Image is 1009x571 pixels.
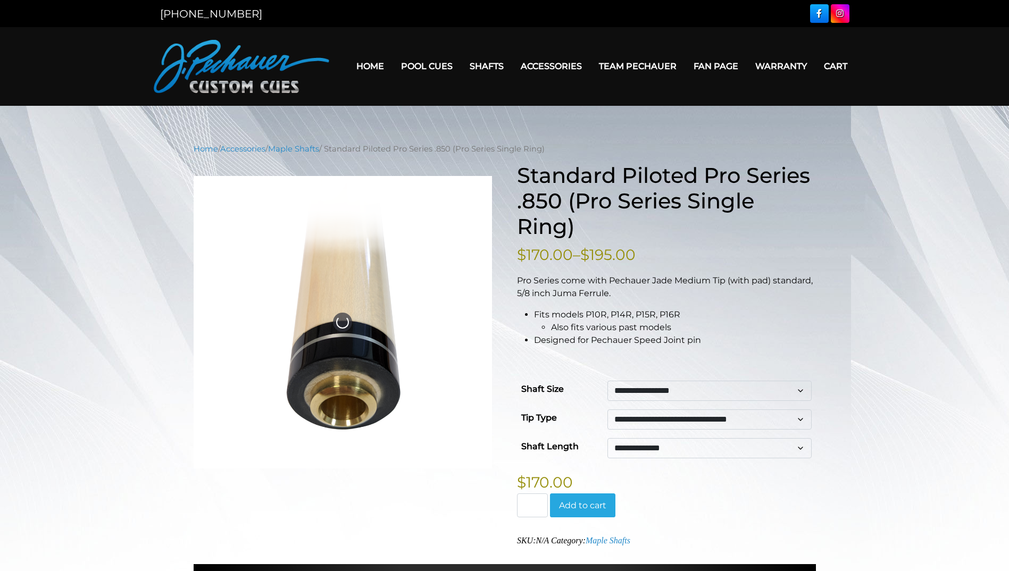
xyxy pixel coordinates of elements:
li: Fits models P10R, P14R, P15R, P16R [534,308,816,334]
a: Fan Page [685,53,747,80]
img: Standard Piloted Pro Series .850 [194,176,493,468]
a: Shafts [461,53,512,80]
p: – [517,243,816,266]
a: 3 [194,176,493,468]
li: Designed for Pechauer Speed Joint pin [534,334,816,347]
label: Shaft Size [521,381,564,398]
a: Home [194,144,218,154]
a: Warranty [747,53,815,80]
img: Pechauer Custom Cues [154,40,329,93]
span: $ [517,246,526,264]
span: SKU: [517,536,549,545]
span: $ [580,246,589,264]
a: [PHONE_NUMBER] [160,7,262,20]
bdi: 195.00 [580,246,636,264]
span: $ [517,473,526,491]
label: Shaft Length [521,438,579,455]
nav: Breadcrumb [194,143,816,155]
a: Accessories [220,144,265,154]
label: Tip Type [521,409,557,426]
a: Accessories [512,53,590,80]
a: Maple Shafts [268,144,319,154]
p: Pro Series come with Pechauer Jade Medium Tip (with pad) standard, 5/8 inch Juma Ferrule. [517,274,816,300]
a: Team Pechauer [590,53,685,80]
button: Add to cart [550,493,615,518]
a: Maple Shafts [586,536,630,545]
h1: Standard Piloted Pro Series .850 (Pro Series Single Ring) [517,163,816,239]
a: Pool Cues [393,53,461,80]
li: Also fits various past models [551,321,816,334]
bdi: 170.00 [517,473,573,491]
span: Category: [551,536,630,545]
bdi: 170.00 [517,246,573,264]
a: Cart [815,53,856,80]
input: Product quantity [517,493,548,518]
a: Home [348,53,393,80]
span: N/A [536,536,549,545]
